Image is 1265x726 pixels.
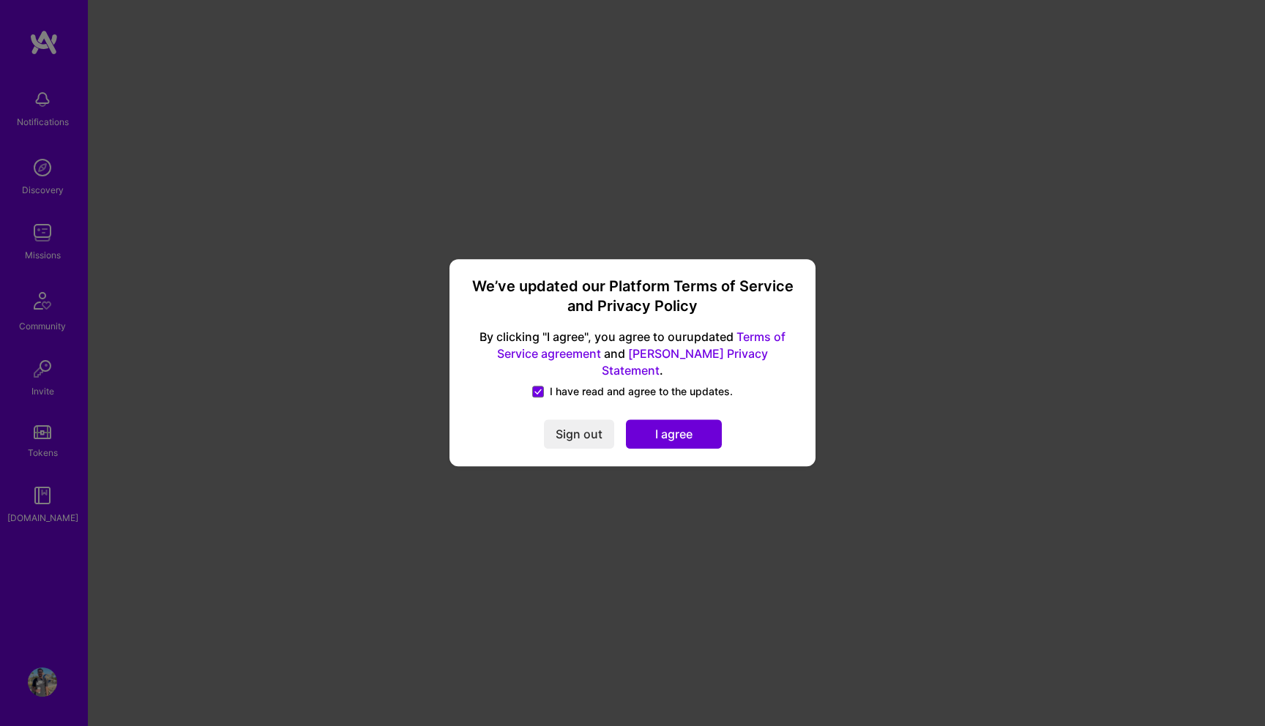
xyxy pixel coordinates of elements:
[544,420,614,449] button: Sign out
[550,385,733,400] span: I have read and agree to the updates.
[626,420,722,449] button: I agree
[467,277,798,317] h3: We’ve updated our Platform Terms of Service and Privacy Policy
[467,329,798,379] span: By clicking "I agree", you agree to our updated and .
[602,346,768,378] a: [PERSON_NAME] Privacy Statement
[497,329,786,361] a: Terms of Service agreement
